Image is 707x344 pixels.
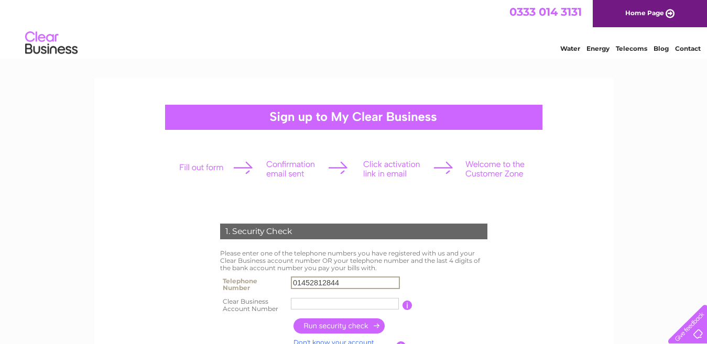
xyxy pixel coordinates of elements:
[586,45,610,52] a: Energy
[220,224,487,239] div: 1. Security Check
[509,5,582,18] a: 0333 014 3131
[616,45,647,52] a: Telecoms
[106,6,602,51] div: Clear Business is a trading name of Verastar Limited (registered in [GEOGRAPHIC_DATA] No. 3667643...
[217,247,490,274] td: Please enter one of the telephone numbers you have registered with us and your Clear Business acc...
[403,301,412,310] input: Information
[654,45,669,52] a: Blog
[217,295,289,316] th: Clear Business Account Number
[217,274,289,295] th: Telephone Number
[675,45,701,52] a: Contact
[560,45,580,52] a: Water
[25,27,78,59] img: logo.png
